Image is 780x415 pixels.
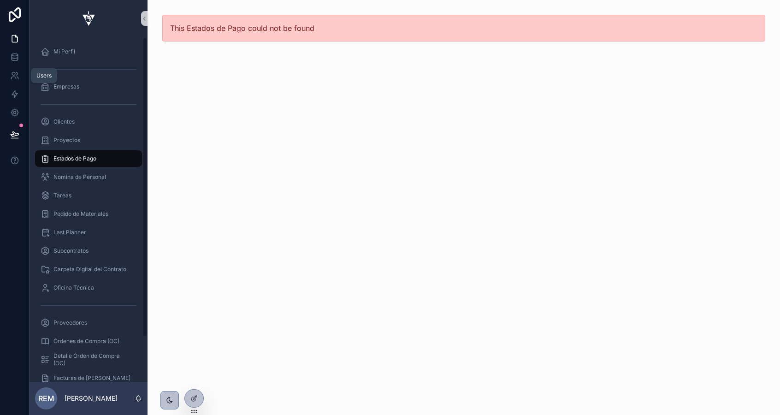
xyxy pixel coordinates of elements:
[35,261,142,278] a: Carpeta Digital del Contrato
[35,132,142,148] a: Proyectos
[38,393,54,404] span: REM
[35,370,142,386] a: Facturas de [PERSON_NAME]
[53,173,106,181] span: Nomina de Personal
[53,338,119,345] span: Órdenes de Compra (OC)
[53,210,108,218] span: Pedido de Materiales
[53,284,94,291] span: Oficina Técnica
[36,72,52,79] div: Users
[170,24,314,33] span: This Estados de Pago could not be found
[53,83,79,90] span: Empresas
[77,11,100,26] img: App logo
[35,224,142,241] a: Last Planner
[35,243,142,259] a: Subcontratos
[35,150,142,167] a: Estados de Pago
[35,78,142,95] a: Empresas
[53,48,75,55] span: Mi Perfil
[35,169,142,185] a: Nomina de Personal
[53,192,71,199] span: Tareas
[53,136,80,144] span: Proyectos
[53,374,130,382] span: Facturas de [PERSON_NAME]
[35,43,142,60] a: Mi Perfil
[35,333,142,350] a: Órdenes de Compra (OC)
[35,206,142,222] a: Pedido de Materiales
[53,118,75,125] span: Clientes
[53,319,87,326] span: Proveedores
[35,314,142,331] a: Proveedores
[65,394,118,403] p: [PERSON_NAME]
[35,187,142,204] a: Tareas
[30,37,148,382] div: scrollable content
[53,247,89,255] span: Subcontratos
[35,279,142,296] a: Oficina Técnica
[53,229,86,236] span: Last Planner
[53,352,133,367] span: Detalle Órden de Compra (OC)
[35,113,142,130] a: Clientes
[53,266,126,273] span: Carpeta Digital del Contrato
[53,155,96,162] span: Estados de Pago
[35,351,142,368] a: Detalle Órden de Compra (OC)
